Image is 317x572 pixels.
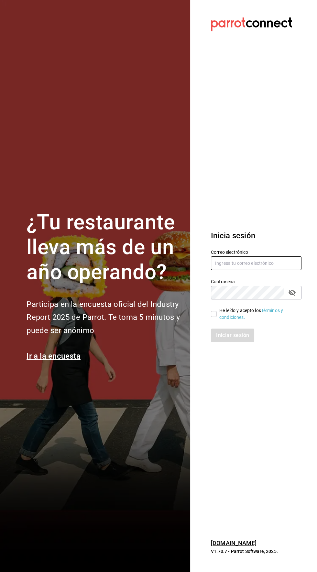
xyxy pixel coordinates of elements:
label: Correo electrónico [211,250,301,254]
h1: ¿Tu restaurante lleva más de un año operando? [27,210,182,285]
div: He leído y acepto los [219,307,296,321]
a: Ir a la encuesta [27,352,81,361]
h2: Participa en la encuesta oficial del Industry Report 2025 de Parrot. Te toma 5 minutos y puede se... [27,298,182,337]
button: passwordField [287,287,298,298]
a: [DOMAIN_NAME] [211,540,257,546]
h3: Inicia sesión [211,230,301,241]
p: V1.70.7 - Parrot Software, 2025. [211,548,301,555]
input: Ingresa tu correo electrónico [211,256,301,270]
label: Contraseña [211,279,301,284]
